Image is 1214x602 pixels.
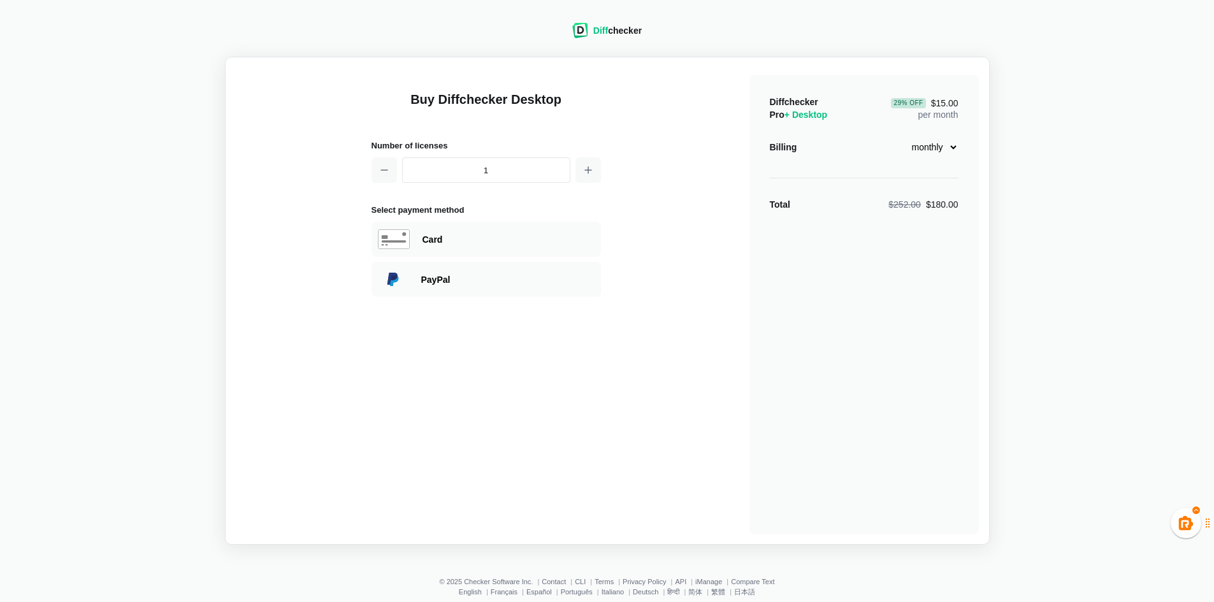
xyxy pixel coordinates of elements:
img: Diffchecker logo [572,23,588,38]
li: © 2025 Checker Software Inc. [439,578,542,585]
a: English [459,588,482,596]
a: 繁體 [711,588,725,596]
div: 29 % Off [891,98,925,108]
div: checker [593,24,642,37]
a: Português [561,588,593,596]
a: Deutsch [633,588,658,596]
span: + Desktop [784,110,827,120]
a: CLI [575,578,586,585]
a: 日本語 [734,588,755,596]
div: $180.00 [888,198,958,211]
span: $252.00 [888,199,921,210]
a: Privacy Policy [623,578,666,585]
input: 1 [402,157,570,183]
a: हिन्दी [667,588,679,596]
div: Paying with PayPal [372,262,601,297]
span: $15.00 [891,98,958,108]
a: Español [526,588,552,596]
span: Diff [593,25,608,36]
a: Compare Text [731,578,774,585]
a: Diffchecker logoDiffchecker [572,30,642,40]
h2: Select payment method [372,203,601,217]
h1: Buy Diffchecker Desktop [372,90,601,124]
a: Italiano [602,588,624,596]
div: Billing [770,141,797,154]
div: per month [891,96,958,121]
a: Contact [542,578,566,585]
a: iManage [695,578,722,585]
div: Paying with Card [423,233,595,246]
span: Diffchecker [770,97,818,107]
h2: Number of licenses [372,139,601,152]
a: Français [491,588,517,596]
div: Paying with PayPal [421,273,595,286]
a: API [675,578,686,585]
strong: Total [770,199,790,210]
a: 简体 [688,588,702,596]
div: Paying with Card [372,222,601,257]
a: Terms [595,578,614,585]
span: Pro [770,110,828,120]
